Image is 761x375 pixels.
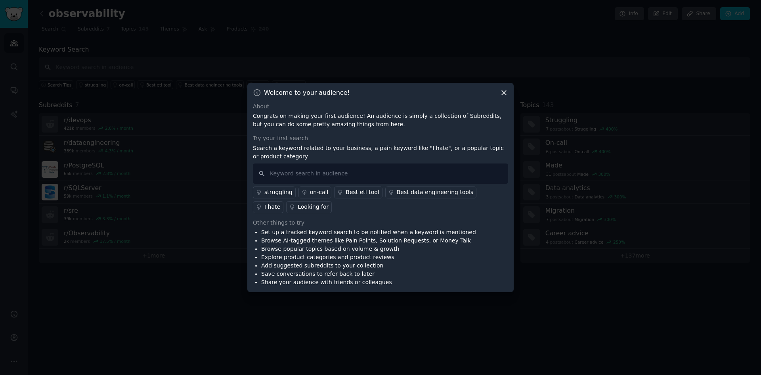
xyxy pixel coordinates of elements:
[253,219,508,227] div: Other things to try
[385,187,476,198] a: Best data engineering tools
[264,203,280,211] div: I hate
[253,187,296,198] a: struggling
[253,134,508,142] div: Try your first search
[253,144,508,161] p: Search a keyword related to your business, a pain keyword like "I hate", or a popular topic or pr...
[253,112,508,129] p: Congrats on making your first audience! An audience is simply a collection of Subreddits, but you...
[298,187,332,198] a: on-call
[261,270,476,278] li: Save conversations to refer back to later
[264,88,350,97] h3: Welcome to your audience!
[261,228,476,237] li: Set up a tracked keyword search to be notified when a keyword is mentioned
[253,163,508,184] input: Keyword search in audience
[264,188,293,196] div: struggling
[253,102,508,111] div: About
[346,188,379,196] div: Best etl tool
[261,237,476,245] li: Browse AI-tagged themes like Pain Points, Solution Requests, or Money Talk
[334,187,382,198] a: Best etl tool
[298,203,329,211] div: Looking for
[286,201,332,213] a: Looking for
[310,188,329,196] div: on-call
[253,201,283,213] a: I hate
[261,278,476,287] li: Share your audience with friends or colleagues
[261,245,476,253] li: Browse popular topics based on volume & growth
[397,188,473,196] div: Best data engineering tools
[261,262,476,270] li: Add suggested subreddits to your collection
[261,253,476,262] li: Explore product categories and product reviews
